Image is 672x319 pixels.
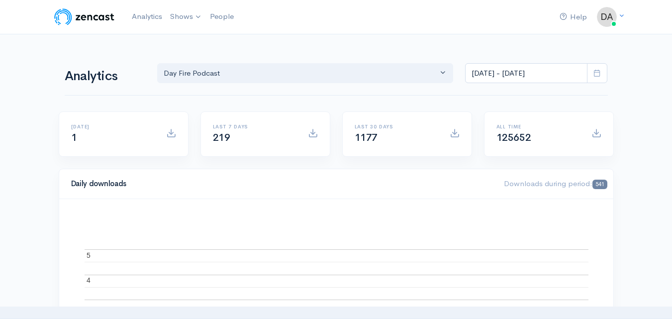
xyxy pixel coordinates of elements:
[355,131,378,144] span: 1177
[164,68,438,79] div: Day Fire Podcast
[556,6,591,28] a: Help
[157,63,454,84] button: Day Fire Podcast
[597,7,617,27] img: ...
[496,124,579,129] h6: All time
[638,285,662,309] iframe: gist-messenger-bubble-iframe
[87,251,91,259] text: 5
[355,124,438,129] h6: Last 30 days
[592,180,607,189] span: 541
[465,63,587,84] input: analytics date range selector
[71,211,601,311] svg: A chart.
[128,6,166,27] a: Analytics
[206,6,238,27] a: People
[53,7,116,27] img: ZenCast Logo
[504,179,607,188] span: Downloads during period:
[213,124,296,129] h6: Last 7 days
[65,69,145,84] h1: Analytics
[496,131,531,144] span: 125652
[213,131,230,144] span: 219
[87,276,91,284] text: 4
[71,131,77,144] span: 1
[166,6,206,28] a: Shows
[71,124,154,129] h6: [DATE]
[71,180,492,188] h4: Daily downloads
